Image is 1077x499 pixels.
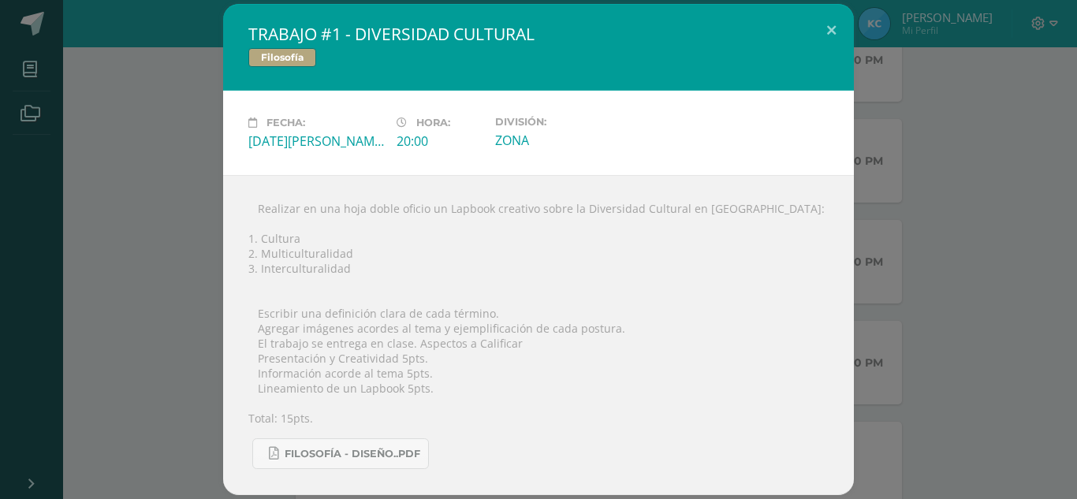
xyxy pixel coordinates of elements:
div:  Realizar en una hoja doble oficio un Lapbook creativo sobre la Diversidad Cultural en [GEOGRAPH... [223,175,854,495]
span: FILOSOFÍA - DISEÑO..pdf [285,448,420,460]
div: ZONA [495,132,631,149]
span: Filosofía [248,48,316,67]
div: [DATE][PERSON_NAME] [248,132,384,150]
span: Fecha: [266,117,305,128]
button: Close (Esc) [809,4,854,58]
div: 20:00 [397,132,483,150]
span: Hora: [416,117,450,128]
a: FILOSOFÍA - DISEÑO..pdf [252,438,429,469]
h2: TRABAJO #1 - DIVERSIDAD CULTURAL [248,23,829,45]
label: División: [495,116,631,128]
